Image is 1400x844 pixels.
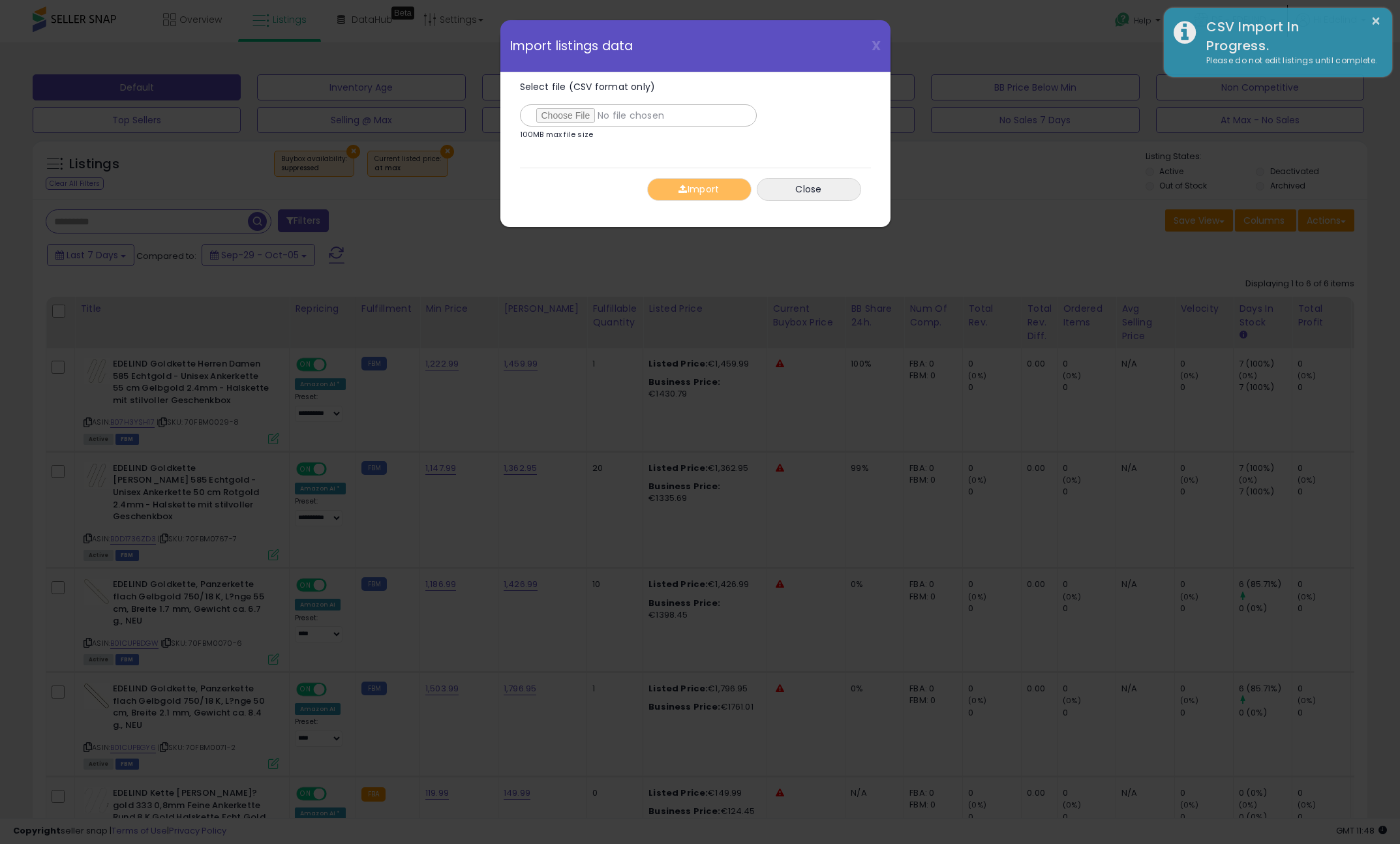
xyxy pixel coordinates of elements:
button: Close [757,178,861,201]
div: Please do not edit listings until complete. [1196,55,1382,67]
button: Import [647,178,752,201]
span: Import listings data [510,40,633,52]
p: 100MB max file size [520,131,594,138]
span: X [872,37,881,55]
div: CSV Import In Progress. [1196,18,1382,55]
span: Select file (CSV format only) [520,80,656,93]
button: × [1371,13,1381,29]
